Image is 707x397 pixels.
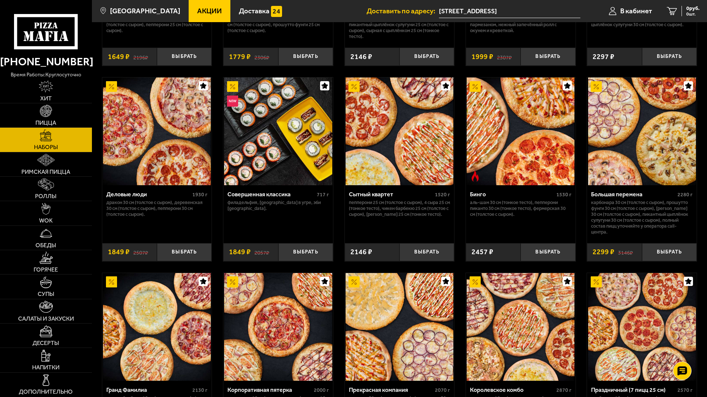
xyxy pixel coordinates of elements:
[157,243,212,261] button: Выбрать
[588,273,696,381] img: Праздничный (7 пицц 25 см)
[227,276,238,287] img: Акционный
[192,191,207,198] span: 1930 г
[367,7,439,14] span: Доставить по адресу:
[227,191,315,198] div: Совершенная классика
[103,273,211,381] img: Гранд Фамилиа
[224,77,332,185] img: Совершенная классика
[642,243,697,261] button: Выбрать
[21,169,70,175] span: Римская пицца
[587,77,697,185] a: АкционныйБольшая перемена
[229,53,251,61] span: 1779 ₽
[471,53,493,61] span: 1999 ₽
[350,53,372,61] span: 2146 ₽
[106,276,117,287] img: Акционный
[40,96,52,101] span: Хит
[521,48,575,66] button: Выбрать
[677,191,693,198] span: 2280 г
[467,77,574,185] img: Бинго
[349,81,360,92] img: Акционный
[556,191,572,198] span: 1530 г
[108,53,130,61] span: 1649 ₽
[618,248,633,256] s: 3146 ₽
[229,248,251,256] span: 1849 ₽
[278,243,333,261] button: Выбрать
[556,387,572,393] span: 2870 г
[399,243,454,261] button: Выбрать
[470,386,555,393] div: Королевское комбо
[35,120,56,126] span: Пицца
[620,7,652,14] span: В кабинет
[471,248,493,256] span: 2457 ₽
[467,273,574,381] img: Королевское комбо
[439,4,580,18] span: улица Оптиков, 4Е
[497,53,512,61] s: 2307 ₽
[349,200,450,217] p: Пепперони 25 см (толстое с сыром), 4 сыра 25 см (тонкое тесто), Чикен Барбекю 25 см (толстое с сы...
[106,81,117,92] img: Акционный
[35,193,56,199] span: Роллы
[278,48,333,66] button: Выбрать
[18,316,74,322] span: Салаты и закуски
[34,144,58,150] span: Наборы
[133,248,148,256] s: 2507 ₽
[102,77,212,185] a: АкционныйДеловые люди
[349,276,360,287] img: Акционный
[350,248,372,256] span: 2146 ₽
[686,12,700,16] span: 0 шт.
[19,389,73,395] span: Дополнительно
[223,273,333,381] a: АкционныйКорпоративная пятерка
[591,200,693,235] p: Карбонара 30 см (толстое с сыром), Прошутто Фунги 30 см (толстое с сыром), [PERSON_NAME] 30 см (т...
[254,248,269,256] s: 2057 ₽
[108,248,130,256] span: 1849 ₽
[110,7,180,14] span: [GEOGRAPHIC_DATA]
[349,191,433,198] div: Сытный квартет
[591,191,676,198] div: Большая перемена
[133,53,148,61] s: 2196 ₽
[470,276,481,287] img: Акционный
[466,273,576,381] a: АкционныйКоролевское комбо
[677,387,693,393] span: 2570 г
[466,77,576,185] a: АкционныйОстрое блюдоБинго
[103,77,211,185] img: Деловые люди
[317,191,329,198] span: 717 г
[102,273,212,381] a: АкционныйГранд Фамилиа
[587,273,697,381] a: АкционныйПраздничный (7 пицц 25 см)
[435,387,450,393] span: 2070 г
[399,48,454,66] button: Выбрать
[32,340,59,346] span: Десерты
[435,191,450,198] span: 1520 г
[593,53,614,61] span: 2297 ₽
[106,386,191,393] div: Гранд Фамилиа
[593,248,614,256] span: 2299 ₽
[591,81,602,92] img: Акционный
[439,4,580,18] input: Ваш адрес доставки
[227,386,312,393] div: Корпоративная пятерка
[345,273,454,381] a: АкционныйПрекрасная компания
[227,96,238,107] img: Новинка
[32,365,59,370] span: Напитки
[470,200,572,217] p: Аль-Шам 30 см (тонкое тесто), Пепперони Пиканто 30 см (тонкое тесто), Фермерская 30 см (толстое с...
[470,81,481,92] img: Акционный
[106,191,191,198] div: Деловые люди
[224,273,332,381] img: Корпоративная пятерка
[591,276,602,287] img: Акционный
[239,7,270,14] span: Доставка
[346,273,453,381] img: Прекрасная компания
[470,191,555,198] div: Бинго
[157,48,212,66] button: Выбрать
[227,81,238,92] img: Акционный
[346,77,453,185] img: Сытный квартет
[686,6,700,11] span: 0 руб.
[349,386,433,393] div: Прекрасная компания
[38,291,54,297] span: Супы
[349,10,450,40] p: Мясная с грибами 25 см (тонкое тесто), Пепперони Пиканто 25 см (тонкое тесто), Пикантный цыплёнок...
[345,77,454,185] a: АкционныйСытный квартет
[192,387,207,393] span: 2130 г
[223,77,333,185] a: АкционныйНовинкаСовершенная классика
[591,386,676,393] div: Праздничный (7 пицц 25 см)
[35,242,56,248] span: Обеды
[34,267,58,273] span: Горячее
[470,170,481,182] img: Острое блюдо
[271,6,282,17] img: 15daf4d41897b9f0e9f617042186c801.svg
[254,53,269,61] s: 2306 ₽
[39,218,53,224] span: WOK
